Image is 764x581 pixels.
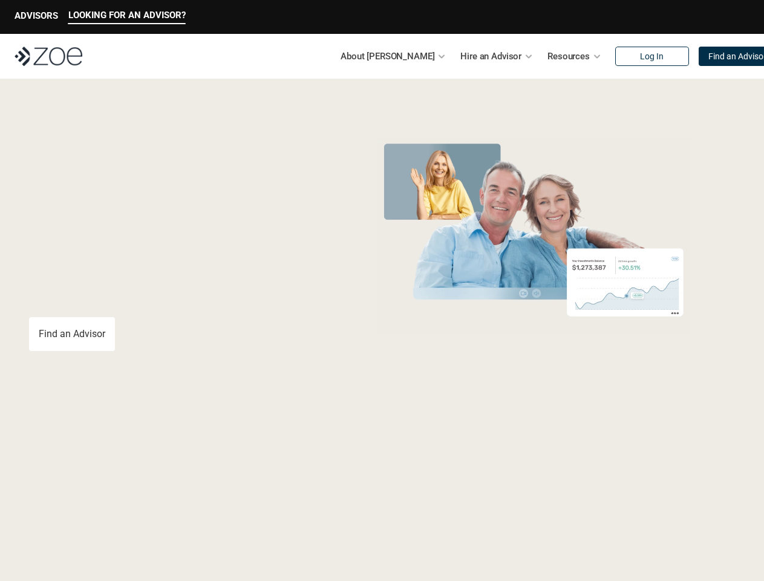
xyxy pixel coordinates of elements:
[29,174,273,261] span: with a Financial Advisor
[39,328,105,340] p: Find an Advisor
[15,10,58,21] p: ADVISORS
[29,317,115,351] a: Find an Advisor
[615,47,689,66] a: Log In
[640,51,664,62] p: Log In
[29,134,298,180] span: Grow Your Wealth
[29,505,735,563] p: Loremipsum: *DolOrsi Ametconsecte adi Eli Seddoeius tem inc utlaboreet. Dol 1000 MagNaal Enimadmi...
[68,10,186,21] p: LOOKING FOR AN ADVISOR?
[460,47,521,65] p: Hire an Advisor
[341,47,434,65] p: About [PERSON_NAME]
[29,274,333,303] p: You deserve an advisor you can trust. [PERSON_NAME], hire, and invest with vetted, fiduciary, fin...
[547,47,590,65] p: Resources
[366,342,702,349] em: The information in the visuals above is for illustrative purposes only and does not represent an ...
